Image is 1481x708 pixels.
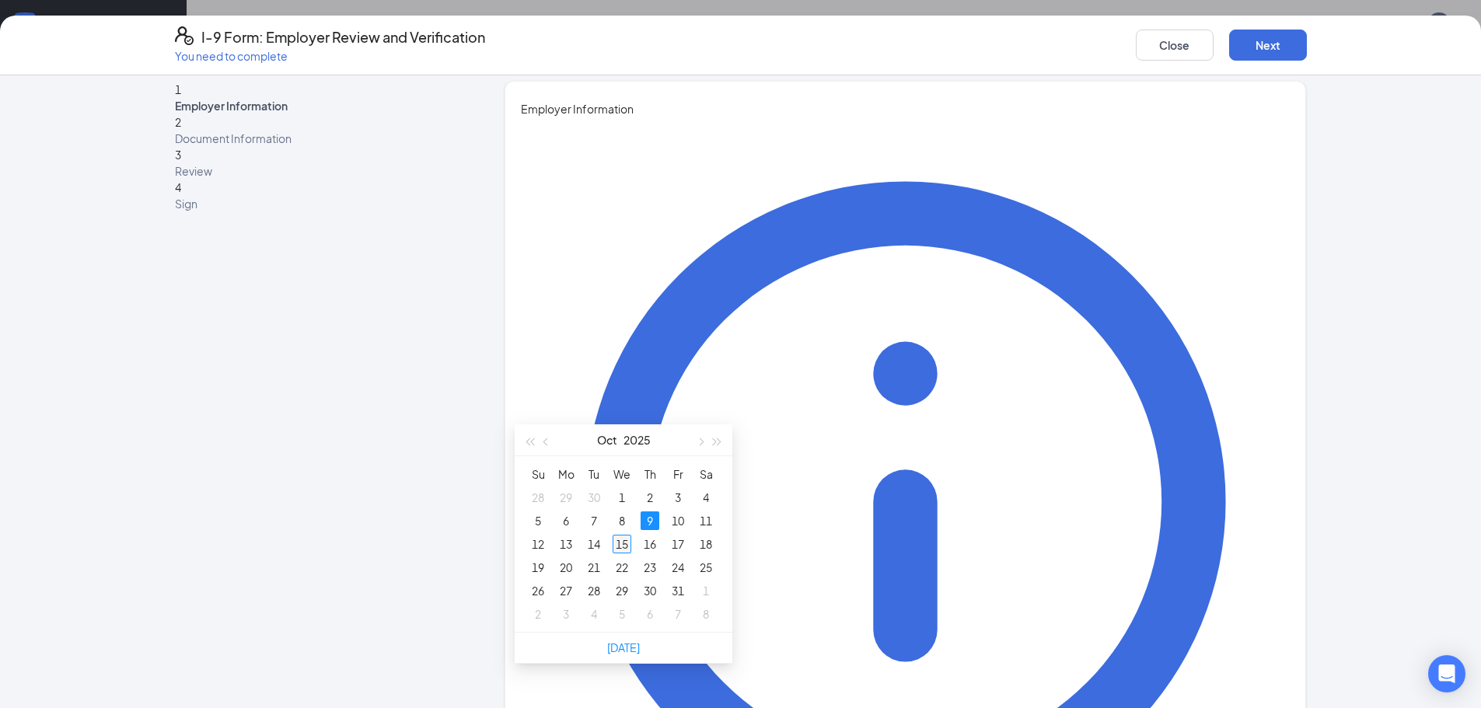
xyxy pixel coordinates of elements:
td: 2025-11-03 [552,602,580,626]
td: 2025-11-08 [692,602,720,626]
p: You need to complete [175,48,485,64]
span: Document Information [175,131,458,146]
td: 2025-10-14 [580,532,608,556]
div: 3 [557,605,575,623]
td: 2025-10-21 [580,556,608,579]
th: Th [636,462,664,486]
div: 31 [669,581,687,600]
td: 2025-10-28 [580,579,608,602]
td: 2025-10-31 [664,579,692,602]
div: 11 [697,511,715,530]
th: Mo [552,462,580,486]
h4: I-9 Form: Employer Review and Verification [201,26,485,48]
td: 2025-11-07 [664,602,692,626]
div: 24 [669,558,687,577]
td: 2025-10-17 [664,532,692,556]
div: 15 [613,535,631,553]
td: 2025-10-26 [524,579,552,602]
svg: FormI9EVerifyIcon [175,26,194,45]
div: 29 [557,488,575,507]
div: 27 [557,581,575,600]
div: 26 [529,581,547,600]
span: Sign [175,196,458,211]
td: 2025-10-25 [692,556,720,579]
div: 20 [557,558,575,577]
div: 3 [669,488,687,507]
th: Tu [580,462,608,486]
td: 2025-10-04 [692,486,720,509]
button: Next [1229,30,1307,61]
span: Employer Information [175,98,458,113]
div: 19 [529,558,547,577]
div: 30 [585,488,603,507]
td: 2025-09-30 [580,486,608,509]
td: 2025-10-01 [608,486,636,509]
td: 2025-11-04 [580,602,608,626]
div: 6 [557,511,575,530]
span: Employer Information [521,100,1290,117]
td: 2025-10-29 [608,579,636,602]
td: 2025-10-05 [524,509,552,532]
td: 2025-10-02 [636,486,664,509]
button: 2025 [623,424,651,455]
td: 2025-10-20 [552,556,580,579]
div: 4 [697,488,715,507]
th: We [608,462,636,486]
div: 22 [613,558,631,577]
div: 1 [697,581,715,600]
td: 2025-10-22 [608,556,636,579]
a: [DATE] [607,640,640,654]
div: 7 [669,605,687,623]
div: 6 [641,605,659,623]
td: 2025-11-01 [692,579,720,602]
div: 12 [529,535,547,553]
div: 21 [585,558,603,577]
div: 18 [697,535,715,553]
span: 2 [175,115,181,129]
td: 2025-11-05 [608,602,636,626]
div: 29 [613,581,631,600]
div: 9 [641,511,659,530]
td: 2025-10-11 [692,509,720,532]
div: 28 [585,581,603,600]
div: 7 [585,511,603,530]
td: 2025-10-13 [552,532,580,556]
button: Oct [597,424,617,455]
div: 10 [669,511,687,530]
td: 2025-10-03 [664,486,692,509]
span: 3 [175,148,181,162]
td: 2025-10-06 [552,509,580,532]
td: 2025-10-18 [692,532,720,556]
div: 17 [669,535,687,553]
td: 2025-10-16 [636,532,664,556]
div: 25 [697,558,715,577]
td: 2025-10-24 [664,556,692,579]
div: 1 [613,488,631,507]
div: 4 [585,605,603,623]
th: Sa [692,462,720,486]
span: 4 [175,180,181,194]
div: 2 [529,605,547,623]
td: 2025-10-19 [524,556,552,579]
td: 2025-10-09 [636,509,664,532]
td: 2025-09-29 [552,486,580,509]
td: 2025-10-15 [608,532,636,556]
div: 8 [697,605,715,623]
span: Review [175,163,458,179]
div: Open Intercom Messenger [1428,655,1465,692]
td: 2025-10-30 [636,579,664,602]
td: 2025-10-10 [664,509,692,532]
div: 5 [613,605,631,623]
td: 2025-09-28 [524,486,552,509]
div: 5 [529,511,547,530]
th: Su [524,462,552,486]
td: 2025-10-27 [552,579,580,602]
td: 2025-10-07 [580,509,608,532]
td: 2025-11-02 [524,602,552,626]
div: 28 [529,488,547,507]
div: 23 [641,558,659,577]
td: 2025-10-08 [608,509,636,532]
div: 2 [641,488,659,507]
div: 13 [557,535,575,553]
td: 2025-10-23 [636,556,664,579]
